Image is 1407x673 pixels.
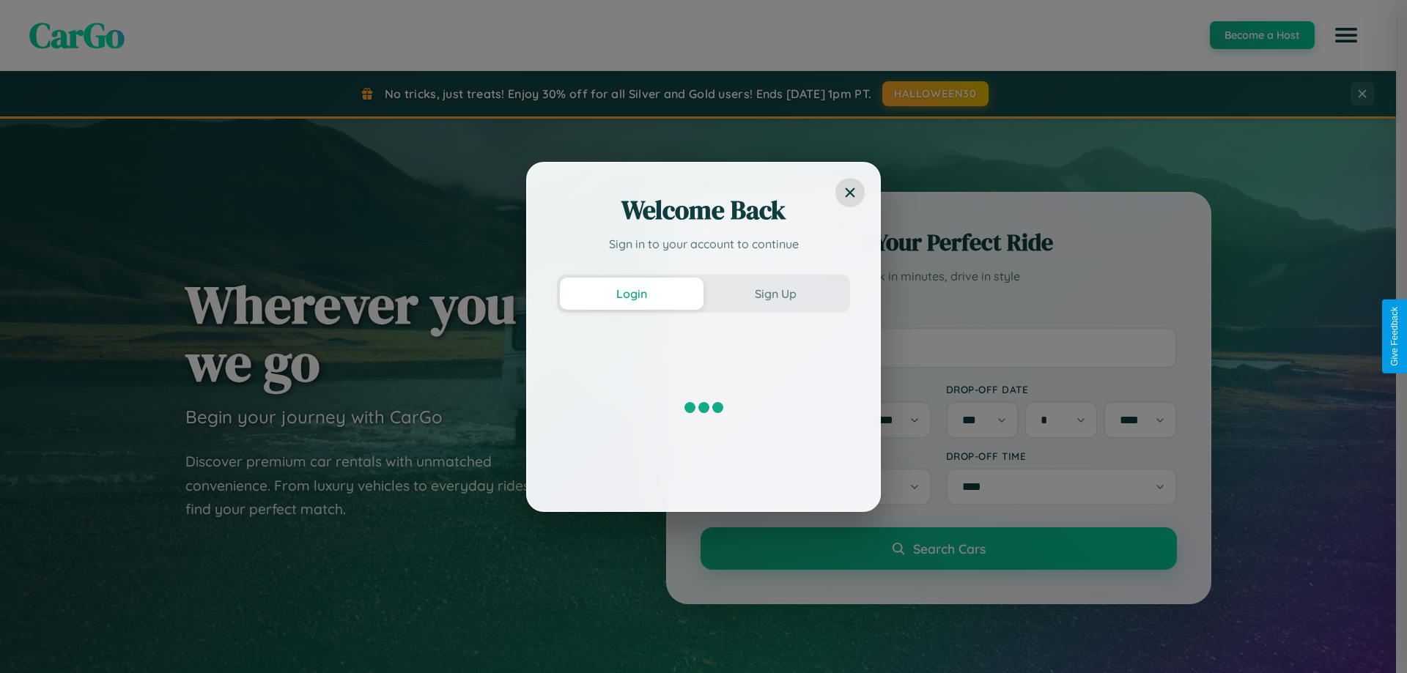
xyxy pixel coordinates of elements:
h2: Welcome Back [557,193,850,228]
iframe: Intercom live chat [15,623,50,658]
button: Sign Up [703,278,847,310]
button: Login [560,278,703,310]
div: Give Feedback [1389,307,1400,366]
p: Sign in to your account to continue [557,235,850,253]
